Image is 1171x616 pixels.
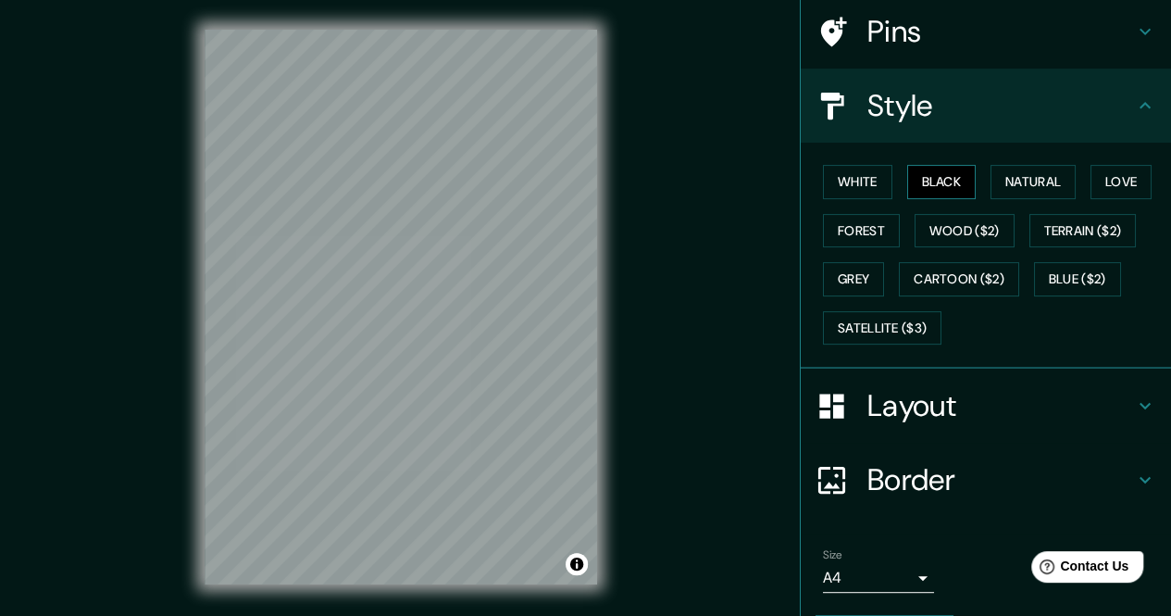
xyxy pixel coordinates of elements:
[823,547,842,563] label: Size
[205,30,597,585] canvas: Map
[801,69,1171,143] div: Style
[1029,214,1137,248] button: Terrain ($2)
[899,262,1019,296] button: Cartoon ($2)
[867,387,1134,424] h4: Layout
[823,165,892,199] button: White
[915,214,1015,248] button: Wood ($2)
[566,553,588,575] button: Toggle attribution
[1090,165,1152,199] button: Love
[1006,544,1151,596] iframe: Help widget launcher
[907,165,977,199] button: Black
[867,87,1134,124] h4: Style
[801,369,1171,443] div: Layout
[823,563,934,593] div: A4
[1034,262,1121,296] button: Blue ($2)
[867,13,1134,50] h4: Pins
[867,461,1134,498] h4: Border
[823,311,941,346] button: Satellite ($3)
[990,165,1076,199] button: Natural
[823,262,884,296] button: Grey
[823,214,900,248] button: Forest
[801,443,1171,517] div: Border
